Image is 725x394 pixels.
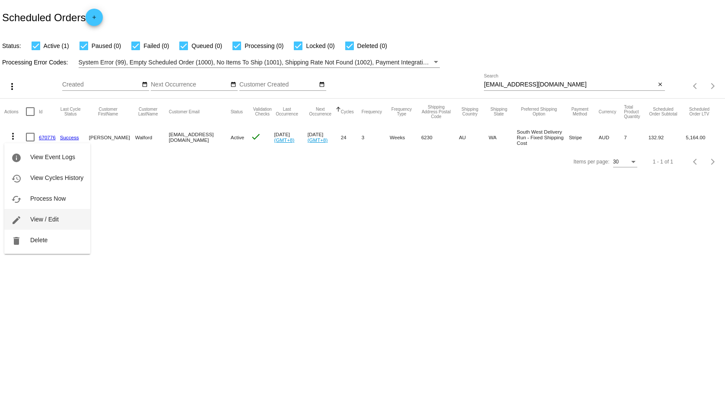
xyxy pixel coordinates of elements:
mat-icon: edit [11,215,22,225]
span: Delete [30,237,48,243]
mat-icon: delete [11,236,22,246]
span: View / Edit [30,216,59,223]
span: View Cycles History [30,174,83,181]
mat-icon: history [11,173,22,184]
span: View Event Logs [30,154,75,160]
span: Process Now [30,195,66,202]
mat-icon: cached [11,194,22,205]
mat-icon: info [11,153,22,163]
